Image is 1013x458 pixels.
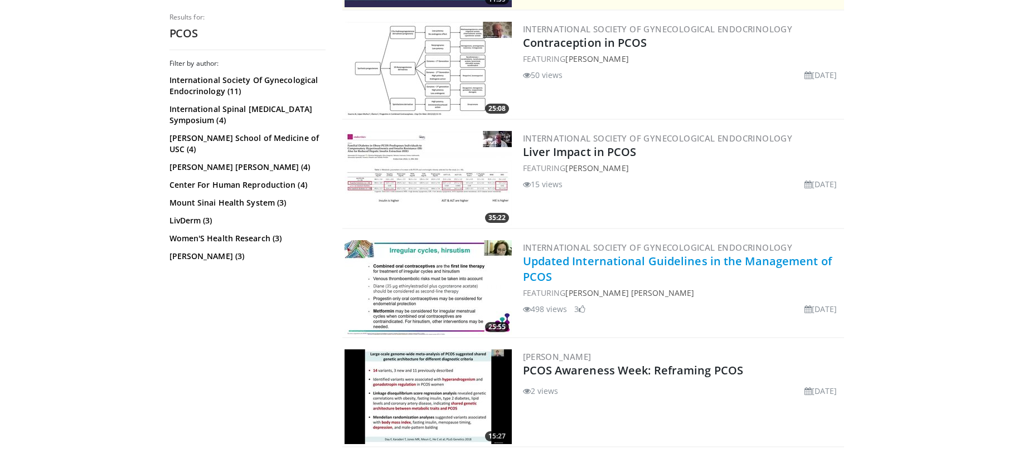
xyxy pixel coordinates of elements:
[523,133,793,144] a: International Society of Gynecological Endocrinology
[565,163,628,173] a: [PERSON_NAME]
[523,242,793,253] a: International Society of Gynecological Endocrinology
[804,385,837,397] li: [DATE]
[523,287,842,299] div: FEATURING
[574,303,585,315] li: 3
[485,322,509,332] span: 25:55
[523,23,793,35] a: International Society of Gynecological Endocrinology
[523,363,744,378] a: PCOS Awareness Week: Reframing PCOS
[169,251,323,262] a: [PERSON_NAME] (3)
[485,213,509,223] span: 35:22
[804,69,837,81] li: [DATE]
[345,131,512,226] a: 35:22
[169,179,323,191] a: Center For Human Reproduction (4)
[169,26,326,41] h2: PCOS
[523,35,647,50] a: Contraception in PCOS
[485,104,509,114] span: 25:08
[565,288,694,298] a: [PERSON_NAME] [PERSON_NAME]
[485,431,509,441] span: 15:27
[345,349,512,444] a: 15:27
[345,22,512,116] a: 25:08
[565,53,628,64] a: [PERSON_NAME]
[169,13,326,22] p: Results for:
[345,240,512,335] img: 6c2f9125-f12d-49e9-a61f-bc9dcda9fa9c.300x170_q85_crop-smart_upscale.jpg
[523,53,842,65] div: FEATURING
[345,240,512,335] a: 25:55
[523,162,842,174] div: FEATURING
[523,351,592,362] a: [PERSON_NAME]
[169,215,323,226] a: LivDerm (3)
[804,303,837,315] li: [DATE]
[523,178,563,190] li: 15 views
[169,104,323,126] a: International Spinal [MEDICAL_DATA] Symposium (4)
[169,197,323,208] a: Mount Sinai Health System (3)
[169,75,323,97] a: International Society Of Gynecological Endocrinology (11)
[523,303,568,315] li: 498 views
[804,178,837,190] li: [DATE]
[169,162,323,173] a: [PERSON_NAME] [PERSON_NAME] (4)
[169,133,323,155] a: [PERSON_NAME] School of Medicine of USC (4)
[523,254,832,284] a: Updated International Guidelines in the Management of PCOS
[523,385,559,397] li: 2 views
[169,233,323,244] a: Women'S Health Research (3)
[345,349,512,444] img: 1bd096fa-695e-4fe2-a3d9-7b2dfa851336.300x170_q85_crop-smart_upscale.jpg
[523,69,563,81] li: 50 views
[345,22,512,116] img: 1a4ede1b-f345-4b76-b19b-d6972043d5e0.300x170_q85_crop-smart_upscale.jpg
[523,144,637,159] a: Liver Impact in PCOS
[169,59,326,68] h3: Filter by author:
[345,131,512,226] img: 121ea06c-960a-4495-856a-8604b3fd2153.300x170_q85_crop-smart_upscale.jpg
